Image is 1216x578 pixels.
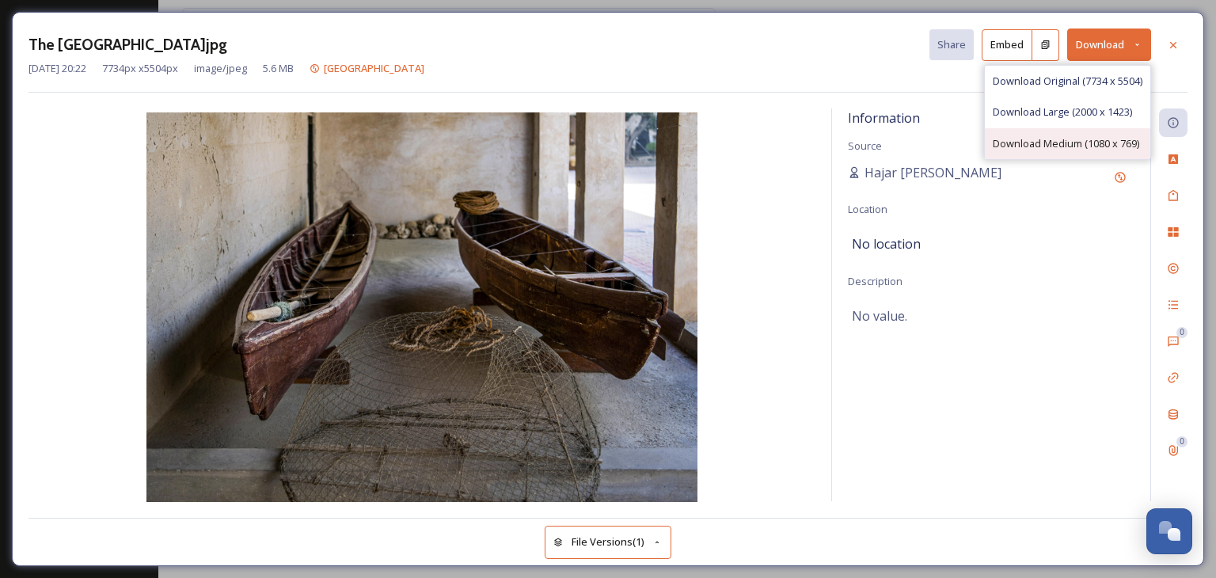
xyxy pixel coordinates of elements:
[28,61,86,76] span: [DATE] 20:22
[982,29,1032,61] button: Embed
[28,112,815,505] img: EAF72D5A-5771-45DD-98233591C0D35D15.jpg
[324,61,424,75] span: [GEOGRAPHIC_DATA]
[848,109,920,127] span: Information
[848,139,882,153] span: Source
[263,61,294,76] span: 5.6 MB
[852,234,921,253] span: No location
[1176,327,1187,338] div: 0
[848,202,887,216] span: Location
[993,136,1139,151] span: Download Medium (1080 x 769)
[28,33,227,56] h3: The [GEOGRAPHIC_DATA]jpg
[545,526,671,558] button: File Versions(1)
[993,105,1132,120] span: Download Large (2000 x 1423)
[1176,436,1187,447] div: 0
[1146,508,1192,554] button: Open Chat
[993,74,1142,89] span: Download Original (7734 x 5504)
[852,306,907,325] span: No value.
[102,61,178,76] span: 7734 px x 5504 px
[1067,29,1151,61] button: Download
[929,29,974,60] button: Share
[194,61,247,76] span: image/jpeg
[864,163,1001,182] span: Hajar [PERSON_NAME]
[848,274,902,288] span: Description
